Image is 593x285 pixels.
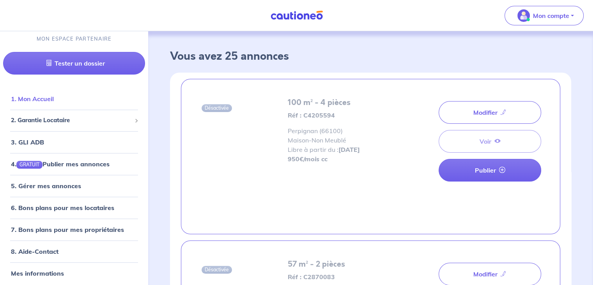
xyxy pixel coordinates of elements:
[288,273,335,281] strong: Réf : C2870083
[338,146,360,153] strong: [DATE]
[288,111,335,119] strong: Réf : C4205594
[3,200,145,216] div: 6. Bons plans pour mes locataires
[533,11,569,20] p: Mon compte
[3,244,145,259] div: 8. Aide-Contact
[288,98,395,107] h5: 100 m² - 4 pièces
[288,155,327,163] strong: 950
[3,222,145,237] div: 7. Bons plans pour mes propriétaires
[288,260,395,269] h5: 57 m² - 2 pièces
[3,156,145,172] div: 4.GRATUITPublier mes annonces
[267,11,326,20] img: Cautioneo
[504,6,584,25] button: illu_account_valid_menu.svgMon compte
[3,113,145,128] div: 2. Garantie Locataire
[3,178,145,194] div: 5. Gérer mes annonces
[11,160,110,168] a: 4.GRATUITPublier mes annonces
[170,50,571,63] h3: Vous avez 25 annonces
[3,265,145,281] div: Mes informations
[299,155,327,163] em: €/mois cc
[11,138,44,146] a: 3. GLI ADB
[11,116,131,125] span: 2. Garantie Locataire
[11,182,81,190] a: 5. Gérer mes annonces
[439,159,541,182] a: Publier
[288,145,395,154] p: Libre à partir du :
[202,266,232,274] span: Désactivée
[3,134,145,150] div: 3. GLI ADB
[288,127,395,154] span: Perpignan (66100) Maison - Non Meublé
[11,204,114,212] a: 6. Bons plans pour mes locataires
[517,9,530,22] img: illu_account_valid_menu.svg
[11,226,124,233] a: 7. Bons plans pour mes propriétaires
[37,35,112,43] p: MON ESPACE PARTENAIRE
[11,248,58,255] a: 8. Aide-Contact
[3,91,145,107] div: 1. Mon Accueil
[11,95,54,103] a: 1. Mon Accueil
[439,101,541,124] a: Modifier
[11,269,64,277] a: Mes informations
[3,52,145,75] a: Tester un dossier
[202,104,232,112] span: Désactivée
